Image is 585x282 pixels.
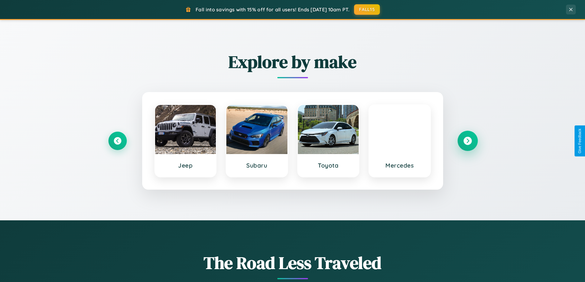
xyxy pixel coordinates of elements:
[304,162,353,169] h3: Toyota
[108,50,477,74] h2: Explore by make
[196,6,349,13] span: Fall into savings with 15% off for all users! Ends [DATE] 10am PT.
[375,162,424,169] h3: Mercedes
[108,251,477,275] h1: The Road Less Traveled
[578,129,582,153] div: Give Feedback
[232,162,281,169] h3: Subaru
[161,162,210,169] h3: Jeep
[354,4,380,15] button: FALL15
